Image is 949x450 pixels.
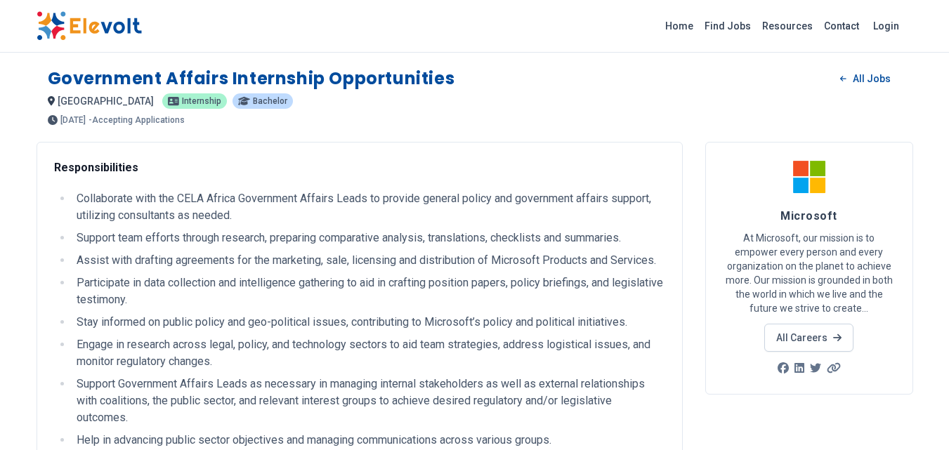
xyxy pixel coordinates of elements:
[54,161,138,174] strong: Responsibilities
[72,314,665,331] li: Stay informed on public policy and geo-political issues, contributing to Microsoft’s policy and p...
[865,12,908,40] a: Login
[764,324,853,352] a: All Careers
[60,116,86,124] span: [DATE]
[660,15,699,37] a: Home
[757,15,818,37] a: Resources
[72,190,665,224] li: Collaborate with the CELA Africa Government Affairs Leads to provide general policy and governmen...
[89,116,185,124] p: - Accepting Applications
[72,252,665,269] li: Assist with drafting agreements for the marketing, sale, licensing and distribution of Microsoft ...
[829,68,901,89] a: All Jobs
[780,209,837,223] span: Microsoft
[37,11,142,41] img: Elevolt
[58,95,154,107] span: [GEOGRAPHIC_DATA]
[818,15,865,37] a: Contact
[182,97,221,105] span: internship
[253,97,287,105] span: Bachelor
[72,376,665,426] li: Support Government Affairs Leads as necessary in managing internal stakeholders as well as extern...
[699,15,757,37] a: Find Jobs
[72,432,665,449] li: Help in advancing public sector objectives and managing communications across various groups.
[48,67,455,90] h1: Government Affairs Internship Opportunities
[72,230,665,246] li: Support team efforts through research, preparing comparative analysis, translations, checklists a...
[792,159,827,194] img: Microsoft
[72,274,665,308] li: Participate in data collection and intelligence gathering to aid in crafting position papers, pol...
[72,336,665,370] li: Engage in research across legal, policy, and technology sectors to aid team strategies, address l...
[723,231,896,315] p: At Microsoft, our mission is to empower every person and every organization on the planet to achi...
